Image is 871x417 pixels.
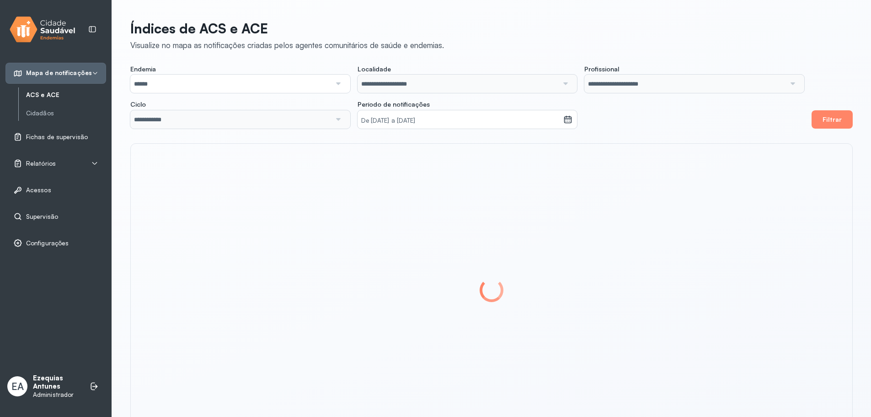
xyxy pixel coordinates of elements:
img: logo.svg [10,15,75,44]
p: Administrador [33,391,80,399]
span: Fichas de supervisão [26,133,88,141]
a: ACS e ACE [26,91,106,99]
small: De [DATE] a [DATE] [361,116,560,125]
span: Localidade [358,65,391,73]
span: Endemia [130,65,156,73]
span: Período de notificações [358,100,430,108]
span: Profissional [584,65,619,73]
span: EA [11,380,24,392]
span: Supervisão [26,213,58,221]
span: Configurações [26,239,69,247]
span: Acessos [26,186,51,194]
a: Cidadãos [26,108,106,119]
a: Configurações [13,238,98,248]
span: Mapa de notificações [26,69,92,77]
p: Ezequias Antunes [33,374,80,391]
a: Supervisão [13,212,98,221]
a: Cidadãos [26,109,106,117]
span: Relatórios [26,160,56,168]
a: ACS e ACE [26,89,106,101]
a: Acessos [13,185,98,195]
div: Visualize no mapa as notificações criadas pelos agentes comunitários de saúde e endemias. [130,40,444,50]
span: Ciclo [130,100,146,108]
p: Índices de ACS e ACE [130,20,444,37]
a: Fichas de supervisão [13,132,98,141]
